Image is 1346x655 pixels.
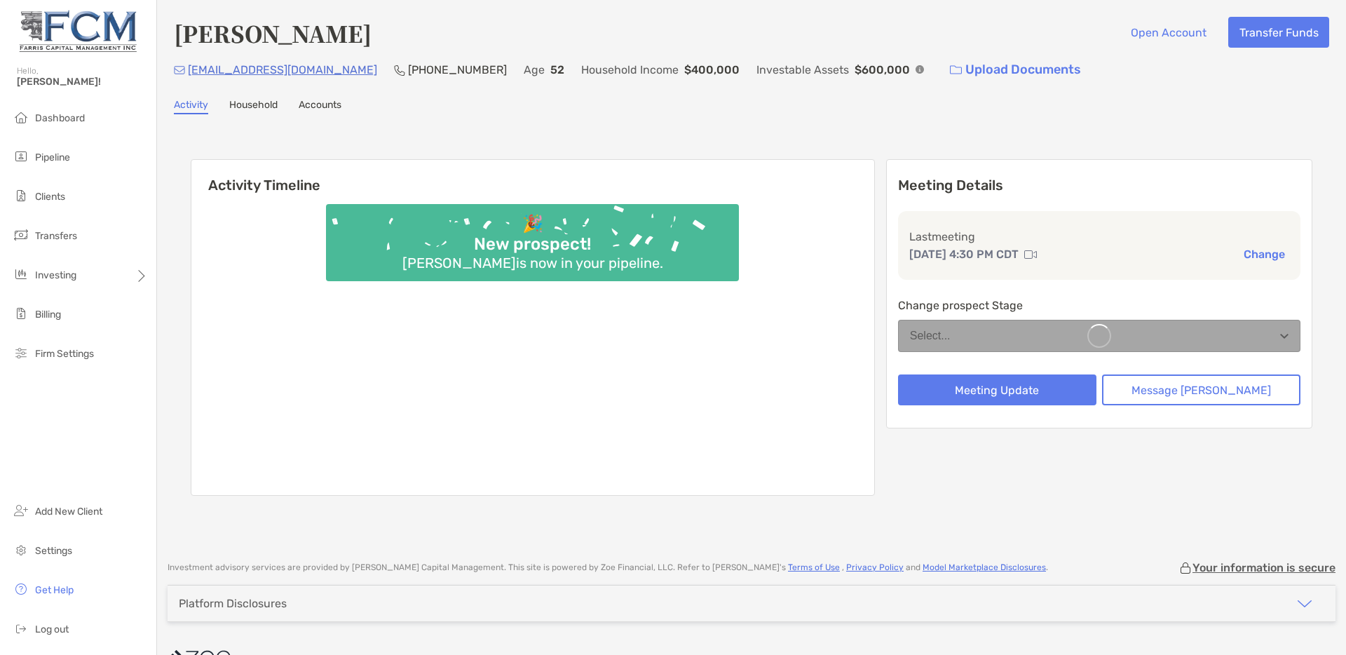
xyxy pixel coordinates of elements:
img: Email Icon [174,66,185,74]
h6: Activity Timeline [191,160,874,194]
span: Transfers [35,230,77,242]
a: Privacy Policy [846,562,904,572]
a: Model Marketplace Disclosures [923,562,1046,572]
button: Message [PERSON_NAME] [1102,374,1300,405]
p: Last meeting [909,228,1289,245]
img: firm-settings icon [13,344,29,361]
p: $600,000 [855,61,910,79]
span: Dashboard [35,112,85,124]
span: Clients [35,191,65,203]
img: settings icon [13,541,29,558]
img: Zoe Logo [17,6,140,56]
div: New prospect! [468,234,597,255]
span: Pipeline [35,151,70,163]
span: Settings [35,545,72,557]
a: Household [229,99,278,114]
p: Household Income [581,61,679,79]
img: add_new_client icon [13,502,29,519]
a: Upload Documents [941,55,1090,85]
p: [DATE] 4:30 PM CDT [909,245,1019,263]
span: Log out [35,623,69,635]
img: get-help icon [13,581,29,597]
span: Firm Settings [35,348,94,360]
button: Open Account [1120,17,1217,48]
div: [PERSON_NAME] is now in your pipeline. [397,255,669,271]
img: billing icon [13,305,29,322]
p: 52 [550,61,564,79]
img: Phone Icon [394,65,405,76]
span: Add New Client [35,506,102,518]
p: Investment advisory services are provided by [PERSON_NAME] Capital Management . This site is powe... [168,562,1048,573]
a: Terms of Use [788,562,840,572]
img: logout icon [13,620,29,637]
img: communication type [1024,249,1037,260]
button: Meeting Update [898,374,1096,405]
a: Activity [174,99,208,114]
img: investing icon [13,266,29,283]
div: Platform Disclosures [179,597,287,610]
img: button icon [950,65,962,75]
div: 🎉 [517,214,549,234]
p: [PHONE_NUMBER] [408,61,507,79]
p: Your information is secure [1192,561,1335,574]
h4: [PERSON_NAME] [174,17,372,49]
button: Transfer Funds [1228,17,1329,48]
p: Meeting Details [898,177,1300,194]
p: Change prospect Stage [898,297,1300,314]
span: [PERSON_NAME]! [17,76,148,88]
img: dashboard icon [13,109,29,126]
img: clients icon [13,187,29,204]
p: $400,000 [684,61,740,79]
p: Age [524,61,545,79]
p: Investable Assets [756,61,849,79]
a: Accounts [299,99,341,114]
span: Get Help [35,584,74,596]
img: pipeline icon [13,148,29,165]
button: Change [1239,247,1289,262]
img: icon arrow [1296,595,1313,612]
img: transfers icon [13,227,29,243]
span: Investing [35,269,76,281]
p: [EMAIL_ADDRESS][DOMAIN_NAME] [188,61,377,79]
span: Billing [35,309,61,320]
img: Info Icon [916,65,924,74]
